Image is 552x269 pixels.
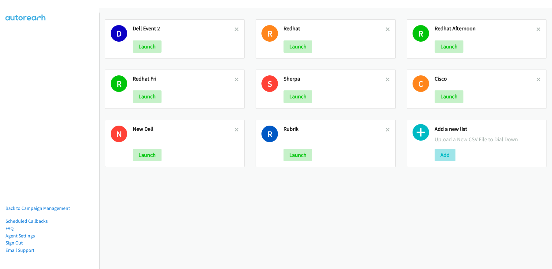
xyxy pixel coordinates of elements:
[111,75,127,92] h1: R
[6,247,34,253] a: Email Support
[284,126,385,133] h2: Rubrik
[111,25,127,42] h1: D
[413,25,429,42] h1: R
[435,40,463,53] button: Launch
[261,75,278,92] h1: S
[284,149,312,161] button: Launch
[284,25,385,32] h2: Redhat
[6,233,35,239] a: Agent Settings
[261,25,278,42] h1: R
[133,126,234,133] h2: New Dell
[413,75,429,92] h1: C
[284,40,312,53] button: Launch
[435,149,455,161] button: Add
[133,75,234,82] h2: Redhat Fri
[133,25,234,32] h2: Dell Event 2
[435,135,541,143] p: Upload a New CSV File to Dial Down
[261,126,278,142] h1: R
[435,25,536,32] h2: Redhat Afternoon
[6,218,48,224] a: Scheduled Callbacks
[133,149,162,161] button: Launch
[435,90,463,103] button: Launch
[133,40,162,53] button: Launch
[435,126,541,133] h2: Add a new list
[111,126,127,142] h1: N
[133,90,162,103] button: Launch
[6,225,13,231] a: FAQ
[284,90,312,103] button: Launch
[435,75,536,82] h2: Cisco
[6,240,23,246] a: Sign Out
[6,205,70,211] a: Back to Campaign Management
[284,75,385,82] h2: Sherpa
